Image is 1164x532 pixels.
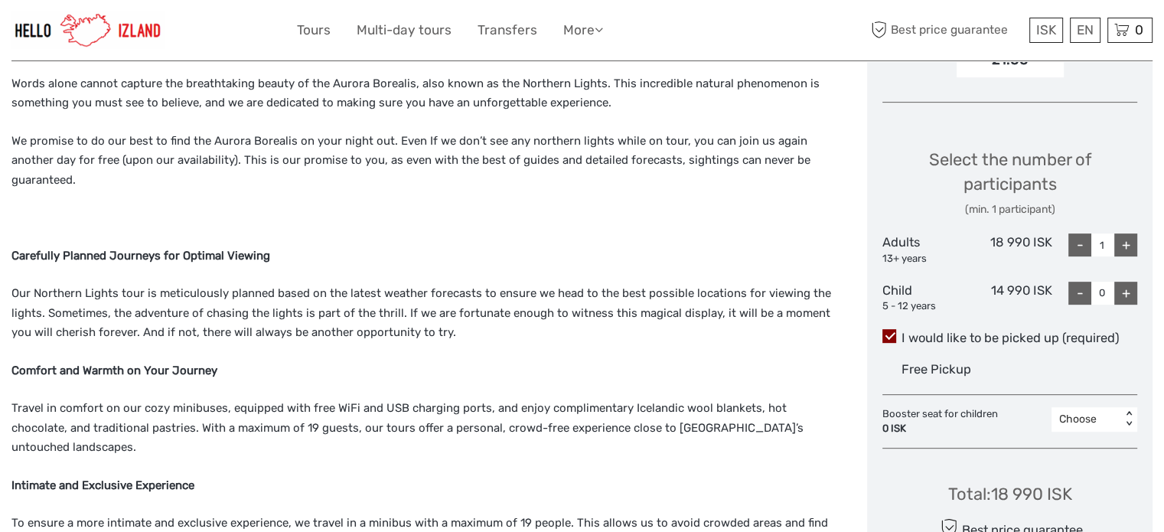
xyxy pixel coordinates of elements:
span: Best price guarantee [867,18,1025,43]
p: We promise to do our best to find the Aurora Borealis on your night out. Even If we don’t see any... [11,132,835,191]
span: Free Pickup [902,362,971,377]
a: More [563,19,603,41]
strong: Comfort and Warmth on Your Journey [11,364,217,377]
a: Transfers [478,19,537,41]
div: Booster seat for children [882,407,1006,436]
div: 0 ISK [882,422,998,436]
p: Travel in comfort on our cozy minibuses, equipped with free WiFi and USB charging ports, and enjo... [11,399,835,458]
div: - [1068,282,1091,305]
div: EN [1070,18,1100,43]
div: 13+ years [882,252,967,266]
strong: Intimate and Exclusive Experience [11,478,194,492]
div: 14 990 ISK [967,282,1052,314]
div: Adults [882,233,967,266]
span: ISK [1036,22,1056,38]
div: 5 - 12 years [882,299,967,314]
span: 0 [1133,22,1146,38]
div: + [1114,233,1137,256]
div: Select the number of participants [882,148,1137,217]
a: Tours [297,19,331,41]
strong: Carefully Planned Journeys for Optimal Viewing [11,249,270,263]
p: Our Northern Lights tour is meticulously planned based on the latest weather forecasts to ensure ... [11,284,835,343]
div: - [1068,233,1091,256]
p: Words alone cannot capture the breathtaking beauty of the Aurora Borealis, also known as the Nort... [11,74,835,113]
div: Child [882,282,967,314]
img: 1270-cead85dc-23af-4572-be81-b346f9cd5751_logo_small.jpg [11,11,165,49]
div: (min. 1 participant) [882,202,1137,217]
a: Multi-day tours [357,19,452,41]
div: Choose [1059,412,1113,427]
div: Total : 18 990 ISK [948,482,1072,506]
div: < > [1123,411,1136,427]
div: + [1114,282,1137,305]
label: I would like to be picked up (required) [882,329,1137,348]
div: 18 990 ISK [967,233,1052,266]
